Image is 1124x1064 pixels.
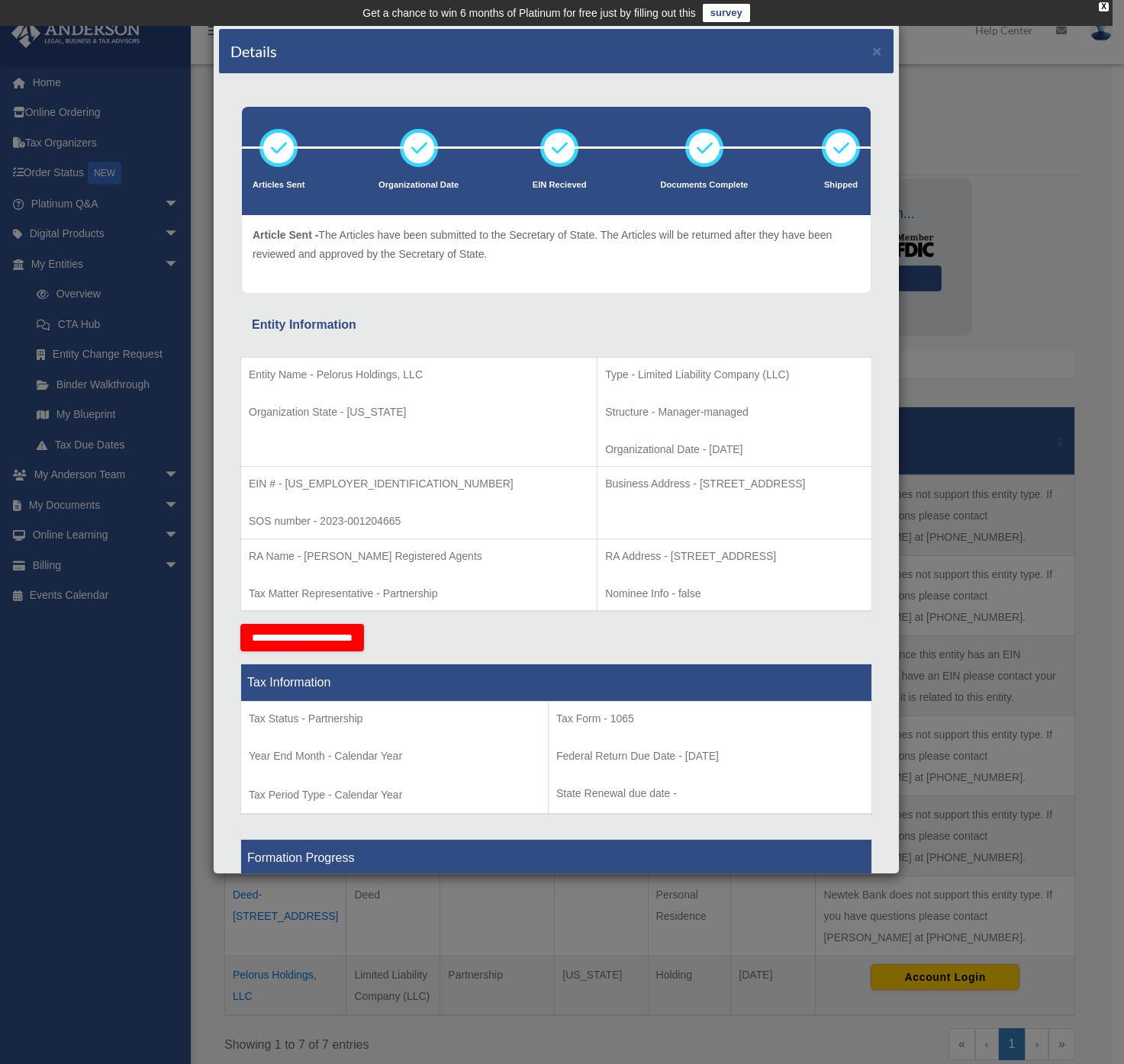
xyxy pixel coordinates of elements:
p: RA Name - [PERSON_NAME] Registered Agents [249,547,589,566]
p: Nominee Info - false [605,584,864,603]
p: Documents Complete [660,178,748,193]
p: Structure - Manager-managed [605,403,864,422]
p: Federal Return Due Date - [DATE] [556,747,864,766]
div: close [1099,2,1109,11]
p: Articles Sent [253,178,304,193]
p: SOS number - 2023-001204665 [249,512,589,531]
p: Organizational Date [378,178,459,193]
td: Tax Period Type - Calendar Year [241,702,549,815]
p: Tax Matter Representative - Partnership [249,584,589,603]
p: EIN # - [US_EMPLOYER_IDENTIFICATION_NUMBER] [249,474,589,493]
p: Tax Status - Partnership [249,709,540,728]
div: Get a chance to win 6 months of Platinum for free just by filling out this [362,4,696,22]
p: Entity Name - Pelorus Holdings, LLC [249,365,589,384]
p: Organizational Date - [DATE] [605,440,864,459]
th: Tax Information [241,664,872,702]
p: Year End Month - Calendar Year [249,747,540,766]
p: Shipped [822,178,860,193]
div: Entity Information [252,314,861,336]
p: RA Address - [STREET_ADDRESS] [605,547,864,566]
p: Business Address - [STREET_ADDRESS] [605,474,864,493]
p: The Articles have been submitted to the Secretary of State. The Articles will be returned after t... [253,226,860,263]
button: × [872,43,882,59]
p: EIN Recieved [533,178,587,193]
p: Type - Limited Liability Company (LLC) [605,365,864,384]
a: survey [703,4,750,22]
th: Formation Progress [241,840,872,877]
p: Organization State - [US_STATE] [249,403,589,422]
span: Article Sent - [253,229,318,241]
p: Tax Form - 1065 [556,709,864,728]
p: State Renewal due date - [556,784,864,803]
h4: Details [230,40,277,62]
